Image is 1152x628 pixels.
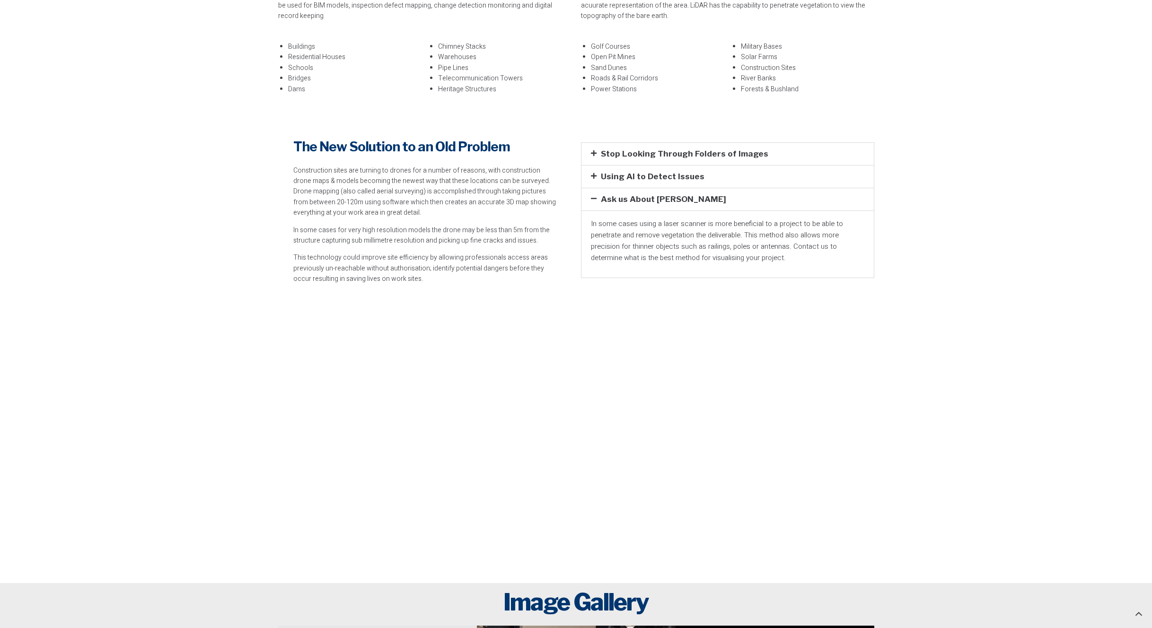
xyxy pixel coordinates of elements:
li: Buildings [288,42,422,52]
li: Schools [288,63,422,73]
span: Pipe Lines [438,63,468,73]
li: Residential Houses [288,52,422,62]
a: Ask us About [PERSON_NAME] [601,194,726,204]
span: River Banks [741,73,776,83]
li: Roads & Rail Corridors [591,73,724,84]
li: Bridges [288,73,422,84]
div: Ask us About [PERSON_NAME] [581,210,874,278]
li: Open Pit Mines [591,52,724,62]
li: Golf Courses [591,42,724,52]
a: Using AI to Detect Issues [601,172,704,181]
li: Dams [288,84,422,95]
li: Chimney Stacks [438,42,572,52]
span: Warehouses [438,52,476,62]
p: In some cases for very high resolution models the drone may be less than 5m from the structure ca... [293,225,556,246]
span: Construction Sites [741,63,796,73]
h2: Image Gallery [278,588,874,616]
a: Stop Looking Through Folders of Images [601,149,768,158]
li: Forests & Bushland [741,84,874,95]
p: This technology could improve site efficiency by allowing professionals access areas previously u... [293,253,556,284]
li: Solar Farms [741,52,874,62]
div: Using AI to Detect Issues [581,166,874,188]
li: Military Bases [741,42,874,52]
li: Power Stations [591,84,724,95]
li: Sand Dunes [591,63,724,73]
li: Heritage Structures [438,84,572,95]
li: Telecommunication Towers [438,73,572,84]
p: Construction sites are turning to drones for a number of reasons, with construction drone maps & ... [293,166,556,218]
p: In some cases using a laser scanner is more beneficial to a project to be able to penetrate and r... [591,218,864,263]
div: Ask us About [PERSON_NAME] [581,188,874,210]
h4: The New Solution to an Old Problem [293,138,556,156]
div: Stop Looking Through Folders of Images [581,143,874,165]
